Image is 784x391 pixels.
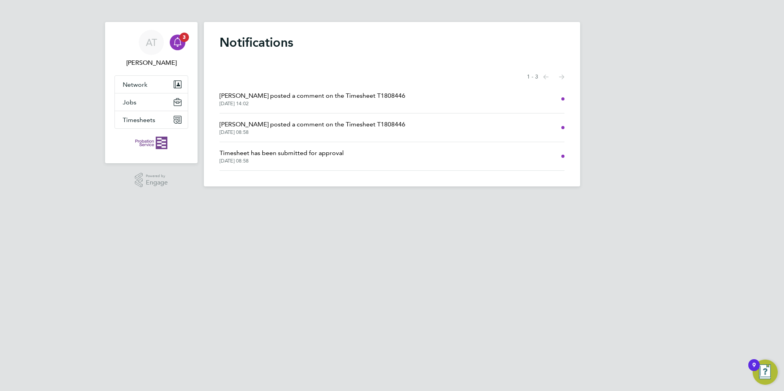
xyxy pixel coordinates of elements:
[220,148,344,158] span: Timesheet has been submitted for approval
[220,148,344,164] a: Timesheet has been submitted for approval[DATE] 08:58
[146,173,168,179] span: Powered by
[123,81,147,88] span: Network
[753,360,778,385] button: Open Resource Center, 9 new notifications
[220,120,405,135] a: [PERSON_NAME] posted a comment on the Timesheet T1808446[DATE] 08:58
[180,33,189,42] span: 3
[170,30,185,55] a: 3
[115,111,188,128] button: Timesheets
[105,22,198,163] nav: Main navigation
[527,69,564,85] nav: Select page of notifications list
[114,58,188,68] span: Alice Trueman
[115,93,188,111] button: Jobs
[220,35,564,50] h1: Notifications
[220,129,405,135] span: [DATE] 08:58
[220,100,405,107] span: [DATE] 14:02
[135,137,167,149] img: probationservice-logo-retina.png
[220,120,405,129] span: [PERSON_NAME] posted a comment on the Timesheet T1808446
[220,91,405,100] span: [PERSON_NAME] posted a comment on the Timesheet T1808446
[135,173,168,188] a: Powered byEngage
[114,137,188,149] a: Go to home page
[527,73,538,81] span: 1 - 3
[146,179,168,186] span: Engage
[123,116,155,124] span: Timesheets
[146,37,157,48] span: AT
[123,99,136,106] span: Jobs
[114,30,188,68] a: AT[PERSON_NAME]
[220,91,405,107] a: [PERSON_NAME] posted a comment on the Timesheet T1808446[DATE] 14:02
[220,158,344,164] span: [DATE] 08:58
[752,365,756,375] div: 9
[115,76,188,93] button: Network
